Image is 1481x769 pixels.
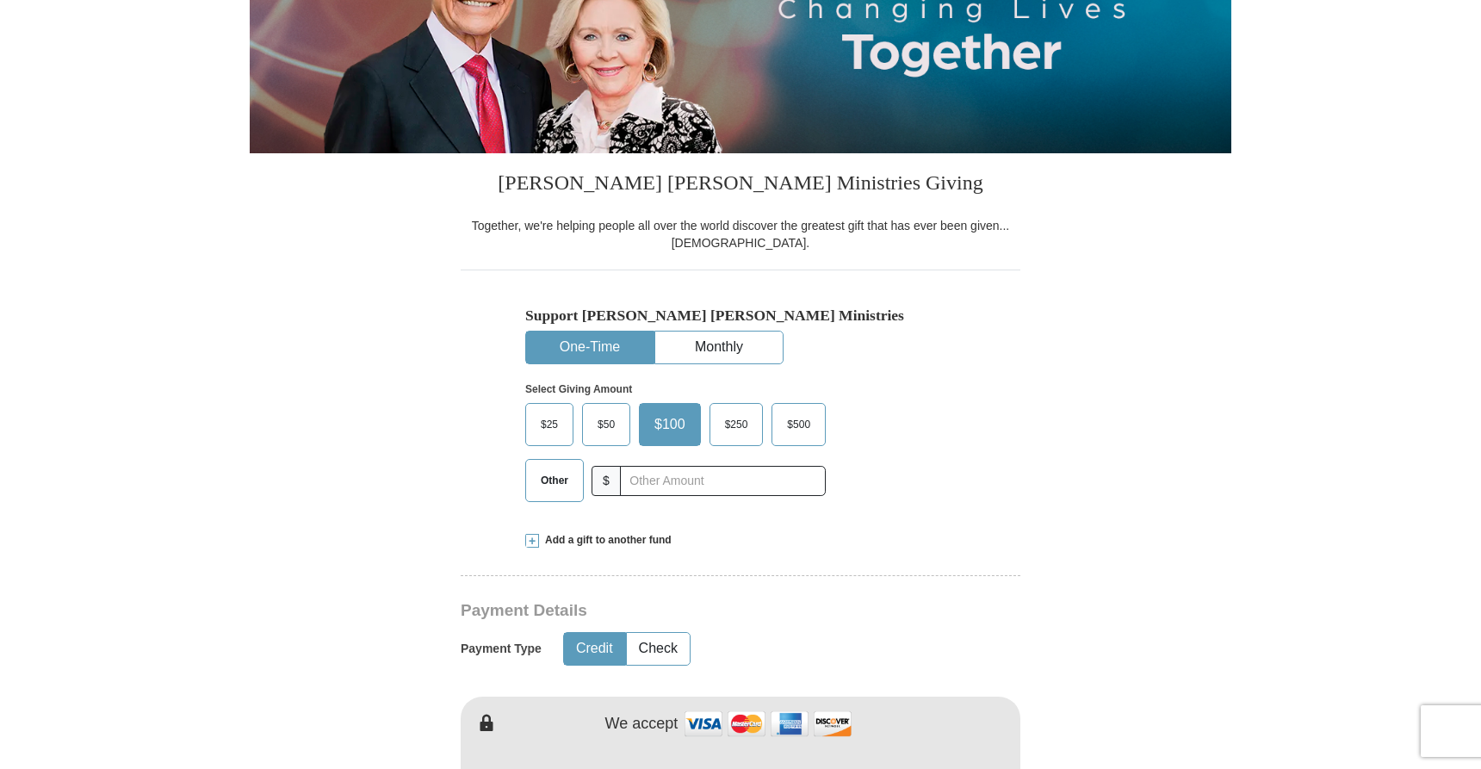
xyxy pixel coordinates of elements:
h5: Support [PERSON_NAME] [PERSON_NAME] Ministries [525,307,956,325]
span: $50 [589,412,623,437]
h3: Payment Details [461,601,900,621]
span: Other [532,468,577,493]
span: $500 [778,412,819,437]
span: Add a gift to another fund [539,533,672,548]
span: $25 [532,412,567,437]
span: $ [592,466,621,496]
strong: Select Giving Amount [525,383,632,395]
span: $250 [716,412,757,437]
span: $100 [646,412,694,437]
button: Monthly [655,332,783,363]
div: Together, we're helping people all over the world discover the greatest gift that has ever been g... [461,217,1020,251]
h3: [PERSON_NAME] [PERSON_NAME] Ministries Giving [461,153,1020,217]
button: Check [627,633,690,665]
button: One-Time [526,332,654,363]
button: Credit [564,633,625,665]
h4: We accept [605,715,679,734]
input: Other Amount [620,466,826,496]
img: credit cards accepted [682,705,854,742]
h5: Payment Type [461,642,542,656]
